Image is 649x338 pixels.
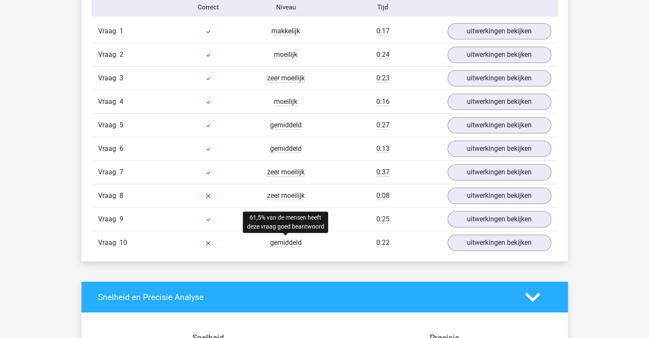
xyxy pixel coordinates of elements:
span: 10 [119,238,127,247]
span: gemiddeld [270,121,302,129]
span: gemiddeld [270,144,302,153]
span: Vraag [98,238,119,248]
div: Tijd [324,3,441,12]
span: moeilijk [274,50,297,59]
span: Vraag [98,26,119,36]
span: Vraag [98,144,119,154]
span: 4 [119,97,123,106]
a: uitwerkingen bekijken [448,23,551,39]
span: 0:13 [376,144,390,153]
span: 7 [119,168,123,176]
span: makkelijk [271,27,300,35]
span: 0:22 [376,238,390,247]
span: 0:27 [376,121,390,129]
span: Vraag [98,120,119,130]
span: 0:24 [376,50,390,59]
span: 0:37 [376,168,390,176]
a: uitwerkingen bekijken [448,94,551,110]
div: Correct [169,3,247,12]
span: zeer moeilijk [267,74,305,82]
div: 61,5% van de mensen heeft deze vraag goed beantwoord [243,212,328,233]
span: Vraag [98,214,119,224]
a: uitwerkingen bekijken [448,235,551,251]
span: 6 [119,144,123,153]
span: 3 [119,74,123,82]
span: zeer moeilijk [267,168,305,176]
span: 0:08 [376,191,390,200]
span: Vraag [98,167,119,177]
span: Vraag [98,73,119,83]
span: moeilijk [274,97,297,106]
span: 0:17 [376,27,390,35]
span: Vraag [98,50,119,60]
a: uitwerkingen bekijken [448,117,551,133]
span: 9 [119,215,123,223]
span: 0:16 [376,97,390,106]
a: uitwerkingen bekijken [448,70,551,86]
a: uitwerkingen bekijken [448,211,551,227]
h4: Snelheid en Precisie Analyse [98,292,512,302]
span: 5 [119,121,123,129]
span: gemiddeld [270,238,302,247]
span: 1 [119,27,123,35]
span: zeer moeilijk [267,191,305,200]
div: Niveau [247,3,325,12]
span: 0:23 [376,74,390,82]
a: uitwerkingen bekijken [448,141,551,157]
a: uitwerkingen bekijken [448,188,551,204]
span: Vraag [98,191,119,201]
a: uitwerkingen bekijken [448,164,551,180]
span: 2 [119,50,123,59]
span: 8 [119,191,123,200]
span: 0:25 [376,215,390,223]
span: Vraag [98,97,119,107]
a: uitwerkingen bekijken [448,47,551,63]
